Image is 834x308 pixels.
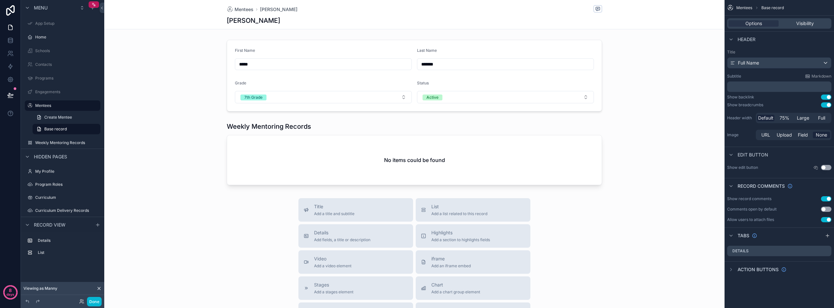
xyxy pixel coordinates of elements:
[761,5,784,10] span: Base record
[35,76,99,81] label: Programs
[780,115,789,121] span: 75%
[25,18,100,29] a: App Setup
[314,211,354,216] span: Add a title and subtitle
[44,115,72,120] span: Create Mentee
[758,115,773,121] span: Default
[416,198,530,222] button: ListAdd a list related to this record
[35,21,99,26] label: App Setup
[314,229,370,236] span: Details
[431,256,471,262] span: iframe
[727,95,754,100] div: Show backlink
[35,195,99,200] label: Curriculum
[798,132,808,138] span: Field
[25,138,100,148] a: Weekly Mentoring Records
[727,50,831,55] label: Title
[727,115,753,121] label: Header width
[35,182,99,187] label: Program Roles
[777,132,792,138] span: Upload
[416,224,530,248] button: HighlightsAdd a section to highlights fields
[431,282,480,288] span: Chart
[7,290,14,299] p: days
[227,16,280,25] h1: [PERSON_NAME]
[235,6,253,13] span: Mentees
[431,263,471,269] span: Add an iframe embed
[298,250,413,274] button: VideoAdd a video element
[35,169,99,174] label: My Profile
[44,126,67,132] span: Base record
[25,166,100,177] a: My Profile
[738,152,768,158] span: Edit button
[87,297,102,306] button: Done
[38,250,98,255] label: List
[35,103,96,108] label: Mentees
[314,263,352,269] span: Add a video element
[314,289,353,295] span: Add a stages element
[34,5,48,11] span: Menu
[727,74,741,79] label: Subtitle
[25,179,100,190] a: Program Roles
[727,196,771,201] div: Show record comments
[35,140,99,145] label: Weekly Mentoring Records
[727,57,831,68] button: Full Name
[35,48,99,53] label: Schools
[298,224,413,248] button: DetailsAdd fields, a title or description
[761,132,770,138] span: URL
[38,238,98,243] label: Details
[298,276,413,300] button: StagesAdd a stages element
[738,60,759,66] span: Full Name
[35,208,99,213] label: Curriculum Delivery Records
[727,132,753,138] label: Image
[314,237,370,242] span: Add fields, a title or description
[34,154,67,160] span: Hidden pages
[805,74,831,79] a: Markdown
[727,165,758,170] label: Show edit button
[745,20,762,27] span: Options
[25,73,100,83] a: Programs
[431,237,490,242] span: Add a section to highlights fields
[738,232,749,239] span: Tabs
[431,211,487,216] span: Add a list related to this record
[738,183,785,189] span: Record comments
[35,62,99,67] label: Contacts
[416,276,530,300] button: ChartAdd a chart group element
[797,115,809,121] span: Large
[25,59,100,70] a: Contacts
[796,20,814,27] span: Visibility
[314,282,353,288] span: Stages
[812,74,831,79] span: Markdown
[35,89,99,95] label: Engagements
[314,256,352,262] span: Video
[738,266,779,273] span: Action buttons
[727,217,774,222] div: Allow users to attach files
[25,46,100,56] a: Schools
[33,124,100,134] a: Base record
[416,250,530,274] button: iframeAdd an iframe embed
[35,35,99,40] label: Home
[314,203,354,210] span: Title
[33,112,100,123] a: Create Mentee
[23,286,57,291] span: Viewing as Manny
[727,102,763,108] div: Show breadcrumbs
[298,198,413,222] button: TitleAdd a title and subtitle
[9,287,12,294] p: 8
[818,115,825,121] span: Full
[25,100,100,111] a: Mentees
[732,248,749,254] label: Details
[21,232,104,264] div: scrollable content
[727,207,777,212] div: Comments open by default
[25,192,100,203] a: Curriculum
[25,205,100,216] a: Curriculum Delivery Records
[431,203,487,210] span: List
[25,32,100,42] a: Home
[816,132,827,138] span: None
[260,6,297,13] a: [PERSON_NAME]
[25,87,100,97] a: Engagements
[727,81,831,92] div: scrollable content
[431,229,490,236] span: Highlights
[34,222,65,228] span: Record view
[738,36,755,43] span: Header
[736,5,752,10] span: Mentees
[227,6,253,13] a: Mentees
[431,289,480,295] span: Add a chart group element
